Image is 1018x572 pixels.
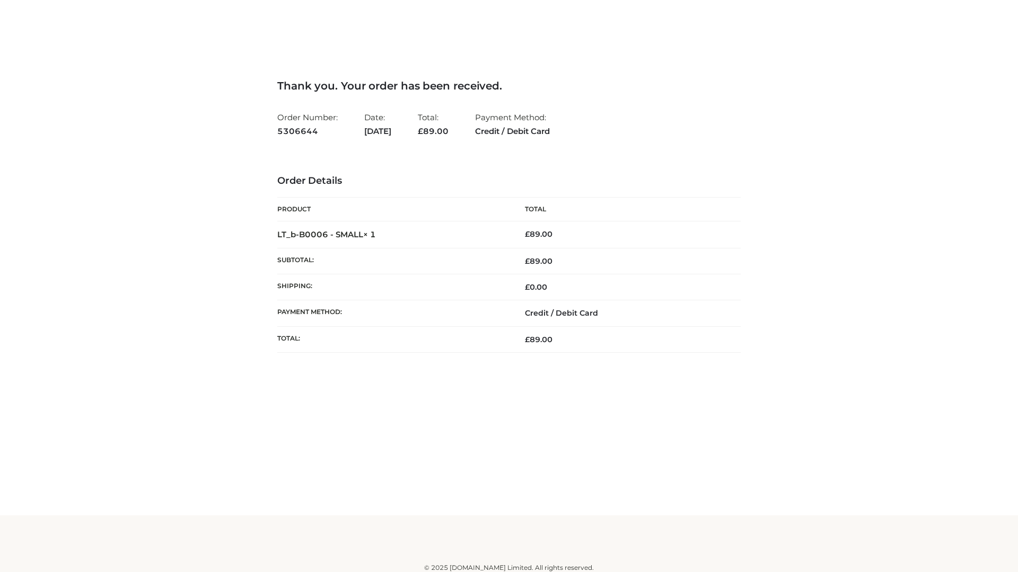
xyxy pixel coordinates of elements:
span: 89.00 [418,126,449,136]
span: £ [525,229,530,239]
h3: Order Details [277,175,741,187]
li: Date: [364,108,391,140]
th: Product [277,198,509,221]
th: Total: [277,326,509,352]
bdi: 0.00 [525,282,547,292]
strong: 5306644 [277,124,338,138]
span: 89.00 [525,256,552,266]
th: Payment method: [277,300,509,326]
strong: [DATE] [364,124,391,138]
span: £ [525,256,530,266]
strong: Credit / Debit Card [475,124,550,138]
td: Credit / Debit Card [509,300,741,326]
strong: LT_b-B0006 - SMALL [277,229,376,239]
th: Subtotal: [277,248,509,274]
th: Total [509,198,741,221]
h3: Thank you. Your order has been received. [277,79,741,92]
li: Payment Method: [475,108,550,140]
th: Shipping: [277,274,509,300]
li: Total: [418,108,449,140]
li: Order Number: [277,108,338,140]
span: 89.00 [525,335,552,344]
span: £ [525,335,530,344]
bdi: 89.00 [525,229,552,239]
span: £ [418,126,423,136]
span: £ [525,282,530,292]
strong: × 1 [363,229,376,239]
